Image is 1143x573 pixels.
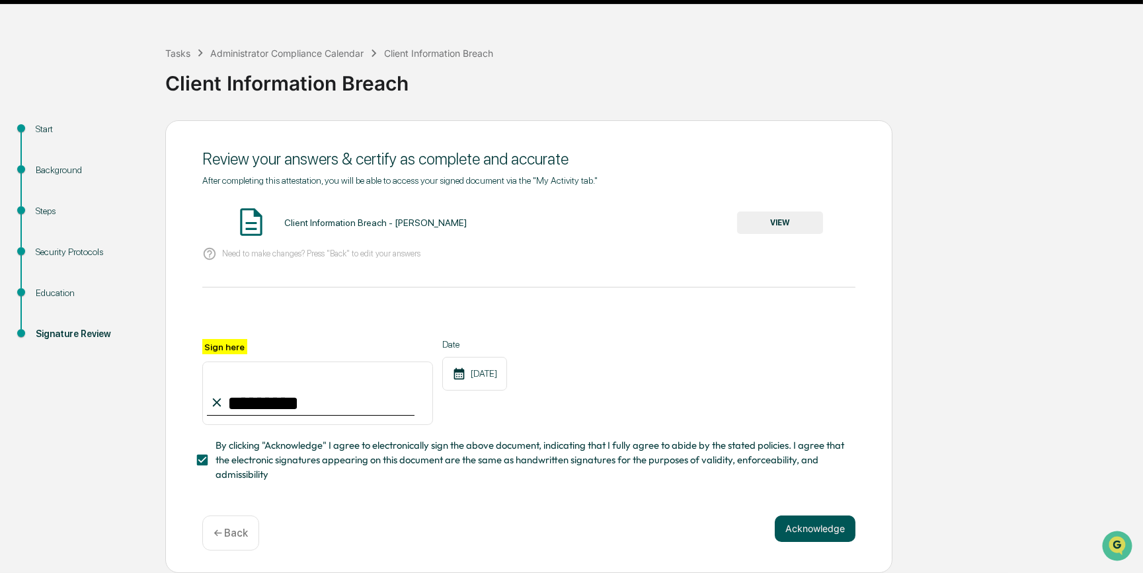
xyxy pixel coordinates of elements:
[13,168,24,178] div: 🖐️
[775,516,855,542] button: Acknowledge
[214,527,248,539] p: ← Back
[36,163,144,177] div: Background
[36,245,144,259] div: Security Protocols
[26,192,83,205] span: Data Lookup
[202,339,247,354] label: Sign here
[202,175,598,186] span: After completing this attestation, you will be able to access your signed document via the "My Ac...
[36,204,144,218] div: Steps
[737,211,823,234] button: VIEW
[210,48,364,59] div: Administrator Compliance Calendar
[284,217,467,228] div: Client Information Breach - [PERSON_NAME]
[45,101,217,114] div: Start new chat
[442,339,507,350] label: Date
[442,357,507,391] div: [DATE]
[109,167,164,180] span: Attestations
[45,114,167,125] div: We're available if you need us!
[13,193,24,204] div: 🔎
[36,286,144,300] div: Education
[8,186,89,210] a: 🔎Data Lookup
[222,248,420,258] p: Need to make changes? Press "Back" to edit your answers
[36,122,144,136] div: Start
[202,149,855,169] div: Review your answers & certify as complete and accurate
[8,161,91,185] a: 🖐️Preclearance
[132,224,160,234] span: Pylon
[235,206,268,239] img: Document Icon
[36,327,144,341] div: Signature Review
[225,105,241,121] button: Start new chat
[91,161,169,185] a: 🗄️Attestations
[13,28,241,49] p: How can we help?
[165,48,190,59] div: Tasks
[26,167,85,180] span: Preclearance
[384,48,493,59] div: Client Information Breach
[165,61,1136,95] div: Client Information Breach
[96,168,106,178] div: 🗄️
[93,223,160,234] a: Powered byPylon
[216,438,845,482] span: By clicking "Acknowledge" I agree to electronically sign the above document, indicating that I fu...
[1101,529,1136,565] iframe: Open customer support
[13,101,37,125] img: 1746055101610-c473b297-6a78-478c-a979-82029cc54cd1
